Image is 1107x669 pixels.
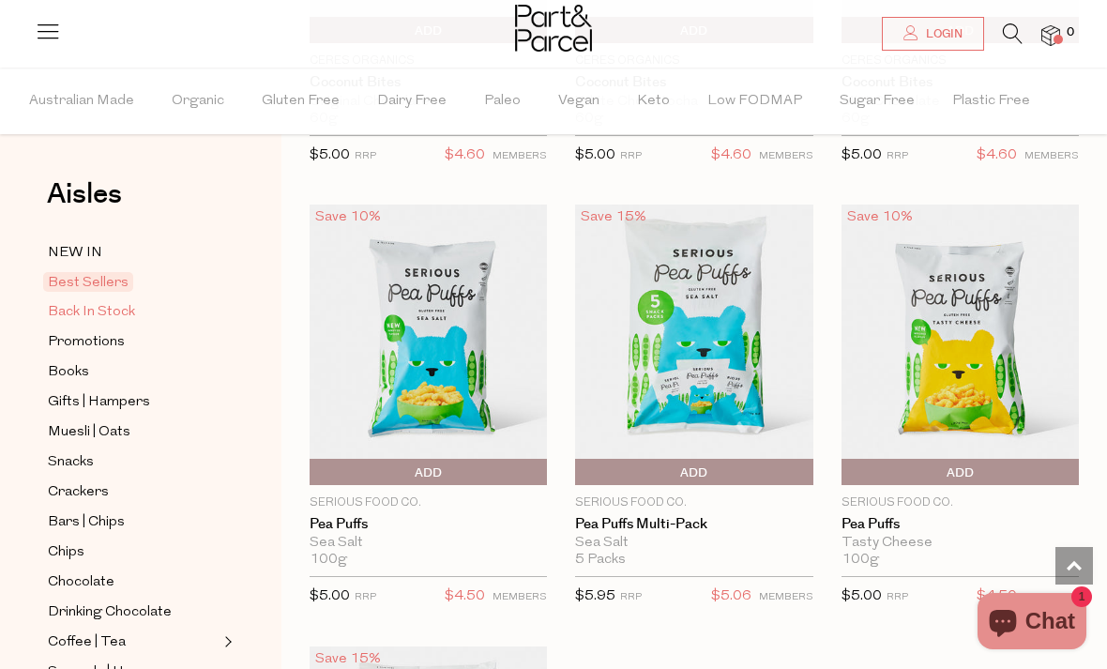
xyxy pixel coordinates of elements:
[972,593,1092,654] inbox-online-store-chat: Shopify online store chat
[48,601,172,624] span: Drinking Chocolate
[310,494,547,511] p: Serious Food Co.
[48,420,219,444] a: Muesli | Oats
[842,205,918,230] div: Save 10%
[220,631,233,653] button: Expand/Collapse Coffee | Tea
[48,360,219,384] a: Books
[707,68,802,134] span: Low FODMAP
[575,589,615,603] span: $5.95
[48,300,219,324] a: Back In Stock
[48,511,125,534] span: Bars | Chips
[310,589,350,603] span: $5.00
[377,68,447,134] span: Dairy Free
[515,5,592,52] img: Part&Parcel
[759,592,813,602] small: MEMBERS
[842,148,882,162] span: $5.00
[172,68,224,134] span: Organic
[484,68,521,134] span: Paleo
[1041,25,1060,45] a: 0
[48,361,89,384] span: Books
[575,148,615,162] span: $5.00
[445,585,485,609] span: $4.50
[47,174,122,215] span: Aisles
[620,151,642,161] small: RRP
[47,180,122,227] a: Aisles
[48,631,219,654] a: Coffee | Tea
[1062,24,1079,41] span: 0
[842,552,879,569] span: 100g
[310,459,547,485] button: Add To Parcel
[887,151,908,161] small: RRP
[842,516,1079,533] a: Pea Puffs
[48,510,219,534] a: Bars | Chips
[887,592,908,602] small: RRP
[575,494,812,511] p: Serious Food Co.
[310,205,387,230] div: Save 10%
[575,516,812,533] a: Pea Puffs Multi-Pack
[48,571,114,594] span: Chocolate
[48,331,125,354] span: Promotions
[842,205,1079,485] img: Pea Puffs
[262,68,340,134] span: Gluten Free
[575,205,812,485] img: Pea Puffs Multi-Pack
[445,144,485,168] span: $4.60
[43,272,133,292] span: Best Sellers
[882,17,984,51] a: Login
[977,144,1017,168] span: $4.60
[48,241,219,265] a: NEW IN
[575,205,652,230] div: Save 15%
[711,144,751,168] span: $4.60
[310,148,350,162] span: $5.00
[29,68,134,134] span: Australian Made
[977,585,1017,609] span: $4.50
[620,592,642,602] small: RRP
[842,535,1079,552] div: Tasty Cheese
[355,592,376,602] small: RRP
[575,459,812,485] button: Add To Parcel
[558,68,599,134] span: Vegan
[48,540,219,564] a: Chips
[711,585,751,609] span: $5.06
[48,451,94,474] span: Snacks
[840,68,915,134] span: Sugar Free
[48,301,135,324] span: Back In Stock
[355,151,376,161] small: RRP
[48,242,102,265] span: NEW IN
[48,450,219,474] a: Snacks
[310,552,347,569] span: 100g
[637,68,670,134] span: Keto
[48,541,84,564] span: Chips
[48,601,219,624] a: Drinking Chocolate
[842,494,1079,511] p: Serious Food Co.
[310,516,547,533] a: Pea Puffs
[493,592,547,602] small: MEMBERS
[48,421,130,444] span: Muesli | Oats
[48,330,219,354] a: Promotions
[48,570,219,594] a: Chocolate
[48,391,150,414] span: Gifts | Hampers
[952,68,1030,134] span: Plastic Free
[575,552,626,569] span: 5 Packs
[575,535,812,552] div: Sea Salt
[48,631,126,654] span: Coffee | Tea
[310,535,547,552] div: Sea Salt
[310,205,547,485] img: Pea Puffs
[842,589,882,603] span: $5.00
[48,480,219,504] a: Crackers
[48,481,109,504] span: Crackers
[1024,151,1079,161] small: MEMBERS
[48,390,219,414] a: Gifts | Hampers
[842,459,1079,485] button: Add To Parcel
[759,151,813,161] small: MEMBERS
[921,26,963,42] span: Login
[493,151,547,161] small: MEMBERS
[48,271,219,294] a: Best Sellers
